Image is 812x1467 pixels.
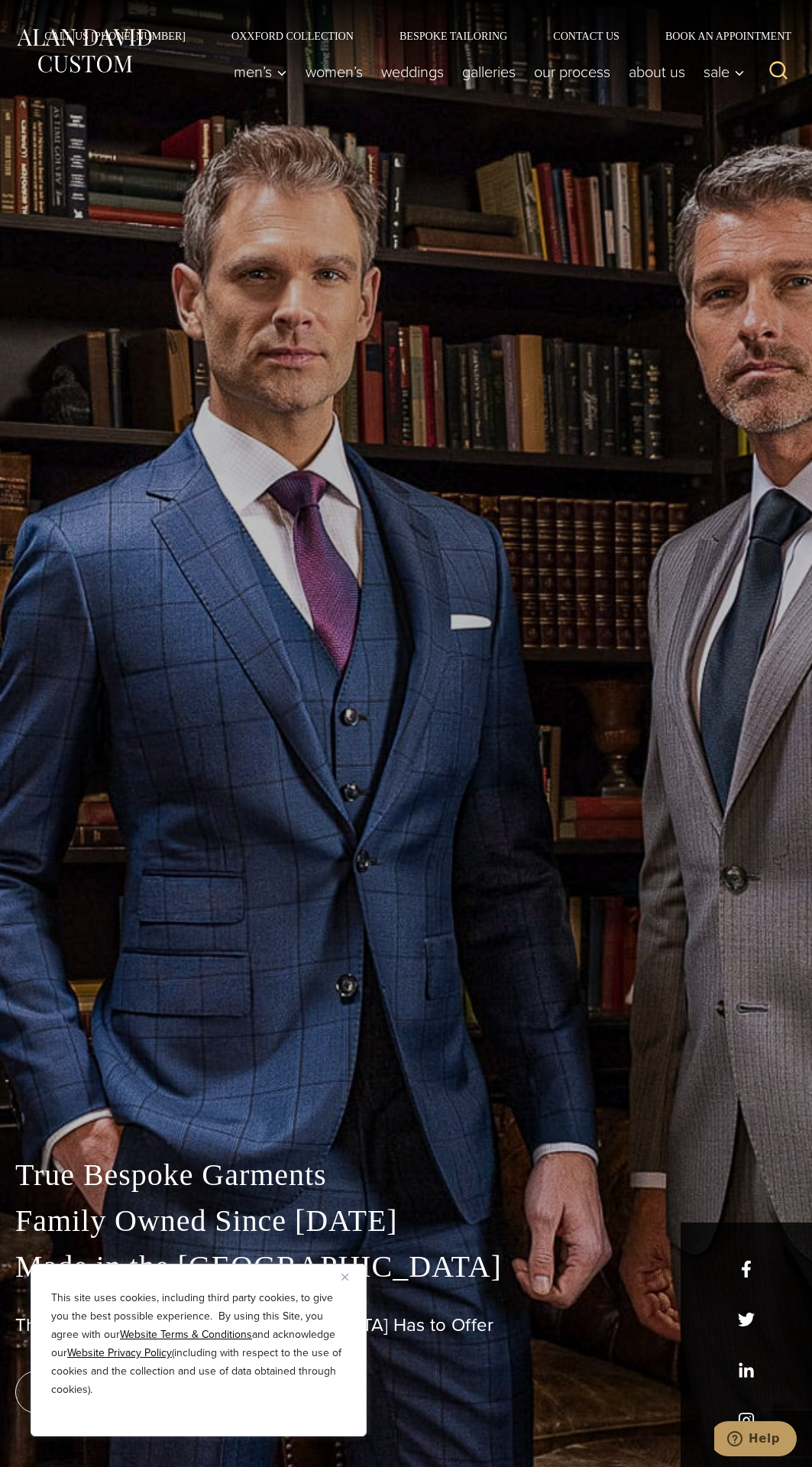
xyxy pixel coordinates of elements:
button: View Search Form [760,53,797,90]
nav: Secondary Navigation [21,31,797,41]
iframe: Opens a widget where you can chat to one of our agents [714,1421,797,1459]
button: Sale sub menu toggle [694,57,752,87]
a: Our Process [525,57,620,87]
h1: The Best Custom Suits [GEOGRAPHIC_DATA] Has to Offer [15,1314,797,1336]
a: Contact Us [530,31,642,41]
a: Book an Appointment [642,31,797,41]
a: Bespoke Tailoring [377,31,530,41]
a: Oxxford Collection [209,31,377,41]
img: Close [341,1274,348,1281]
a: About Us [620,57,694,87]
a: Call Us [PHONE_NUMBER] [21,31,209,41]
a: weddings [372,57,453,87]
p: This site uses cookies, including third party cookies, to give you the best possible experience. ... [51,1289,346,1399]
a: book an appointment [15,1371,229,1414]
img: Alan David Custom [15,25,153,76]
p: True Bespoke Garments Family Owned Since [DATE] Made in the [GEOGRAPHIC_DATA] [15,1152,797,1290]
button: Close [341,1268,360,1286]
nav: Primary Navigation [225,57,752,87]
a: Women’s [296,57,372,87]
button: Men’s sub menu toggle [225,57,296,87]
a: Website Terms & Conditions [120,1326,252,1342]
a: Website Privacy Policy [67,1345,172,1361]
a: Galleries [453,57,525,87]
